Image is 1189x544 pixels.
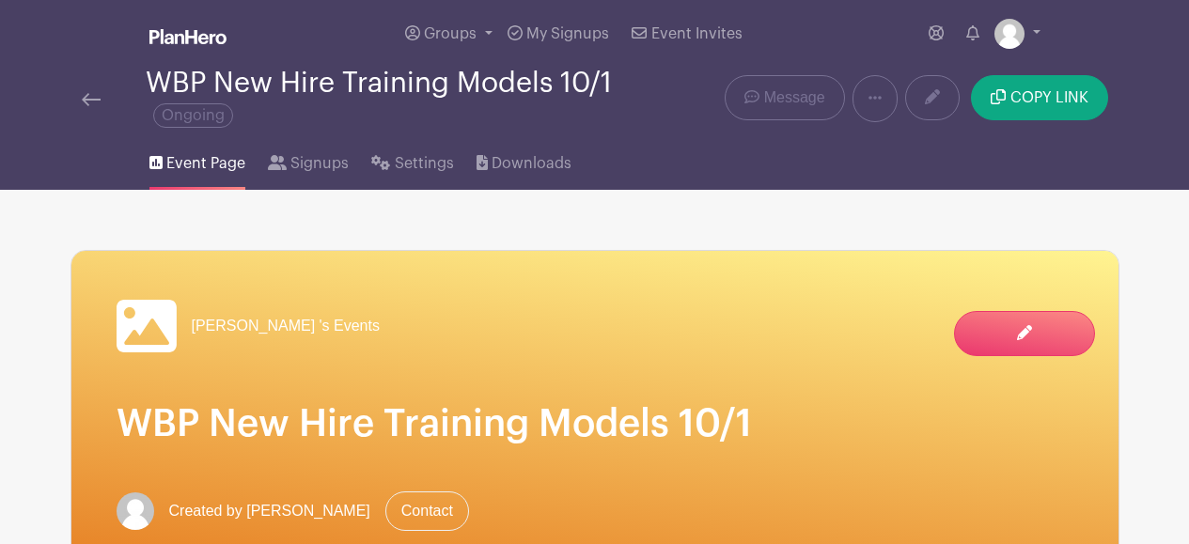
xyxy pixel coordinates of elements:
[651,26,743,41] span: Event Invites
[492,152,571,175] span: Downloads
[149,130,245,190] a: Event Page
[82,93,101,106] img: back-arrow-29a5d9b10d5bd6ae65dc969a981735edf675c4d7a1fe02e03b50dbd4ba3cdb55.svg
[268,130,349,190] a: Signups
[764,86,825,109] span: Message
[526,26,609,41] span: My Signups
[117,492,154,530] img: default-ce2991bfa6775e67f084385cd625a349d9dcbb7a52a09fb2fda1e96e2d18dcdb.png
[117,401,1073,446] h1: WBP New Hire Training Models 10/1
[169,500,370,522] span: Created by [PERSON_NAME]
[994,19,1025,49] img: default-ce2991bfa6775e67f084385cd625a349d9dcbb7a52a09fb2fda1e96e2d18dcdb.png
[725,75,844,120] a: Message
[290,152,349,175] span: Signups
[192,315,380,337] span: [PERSON_NAME] 's Events
[371,130,453,190] a: Settings
[1010,90,1088,105] span: COPY LINK
[153,103,233,128] span: Ongoing
[395,152,454,175] span: Settings
[146,68,656,130] div: WBP New Hire Training Models 10/1
[385,491,469,531] a: Contact
[424,26,477,41] span: Groups
[149,29,227,44] img: logo_white-6c42ec7e38ccf1d336a20a19083b03d10ae64f83f12c07503d8b9e83406b4c7d.svg
[477,130,571,190] a: Downloads
[971,75,1107,120] button: COPY LINK
[166,152,245,175] span: Event Page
